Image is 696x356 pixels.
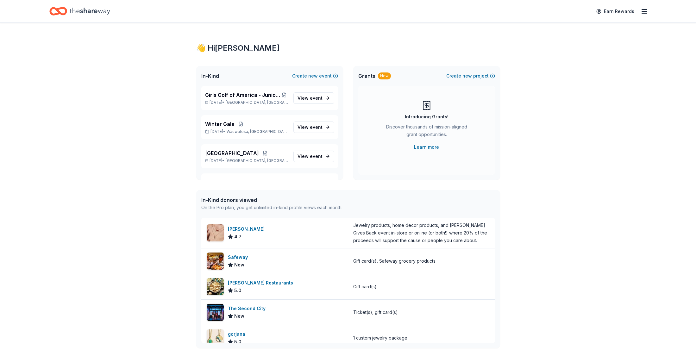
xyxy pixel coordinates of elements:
img: Image for Kendra Scott [207,224,224,241]
span: Wauwatosa, [GEOGRAPHIC_DATA] [227,129,288,134]
span: event [310,95,323,101]
p: [DATE] • [205,129,288,134]
span: 5.0 [234,338,241,346]
span: New [234,261,244,269]
p: [DATE] • [205,100,288,105]
img: Image for gorjana [207,329,224,347]
span: View [298,153,323,160]
div: Gift card(s) [353,283,377,290]
img: Image for The Second City [207,304,224,321]
span: In-Kind [201,72,219,80]
a: View event [293,92,334,104]
span: Girls Golf of America - Junior Am & Hall of Fame [205,91,280,99]
span: [GEOGRAPHIC_DATA], [GEOGRAPHIC_DATA] [226,158,288,163]
span: 4.7 [234,233,241,240]
div: On the Pro plan, you get unlimited in-kind profile views each month. [201,204,342,211]
span: event [310,153,323,159]
div: New [378,72,391,79]
a: View event [293,122,334,133]
a: Learn more [414,143,439,151]
div: Discover thousands of mission-aligned grant opportunities. [384,123,470,141]
div: Jewelry products, home decor products, and [PERSON_NAME] Gives Back event in-store or online (or ... [353,222,490,244]
span: 5.0 [234,287,241,294]
span: [GEOGRAPHIC_DATA], [GEOGRAPHIC_DATA] [226,100,288,105]
div: Safeway [228,253,250,261]
span: [GEOGRAPHIC_DATA] [205,149,259,157]
img: Image for Pappas Restaurants [207,278,224,295]
div: gorjana [228,330,248,338]
span: View [298,94,323,102]
img: Image for Safeway [207,253,224,270]
div: [PERSON_NAME] [228,225,267,233]
span: Grants [358,72,375,80]
button: Createnewproject [446,72,495,80]
div: [PERSON_NAME] Restaurants [228,279,296,287]
span: Winter Gala [205,120,235,128]
span: new [462,72,472,80]
a: Home [49,4,110,19]
span: View [298,123,323,131]
span: event [310,124,323,130]
span: new [308,72,318,80]
a: View event [293,151,334,162]
div: The Second City [228,305,268,312]
p: [DATE] • [205,158,288,163]
div: In-Kind donors viewed [201,196,342,204]
div: 1 custom jewelry package [353,334,407,342]
span: New [234,312,244,320]
div: Gift card(s), Safeway grocery products [353,257,436,265]
button: Createnewevent [292,72,338,80]
div: Ticket(s), gift card(s) [353,309,398,316]
span: DHSA Parents Athletic Association Golf Outing [205,178,280,186]
div: Introducing Grants! [405,113,448,121]
div: 👋 Hi [PERSON_NAME] [196,43,500,53]
a: Earn Rewards [593,6,638,17]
